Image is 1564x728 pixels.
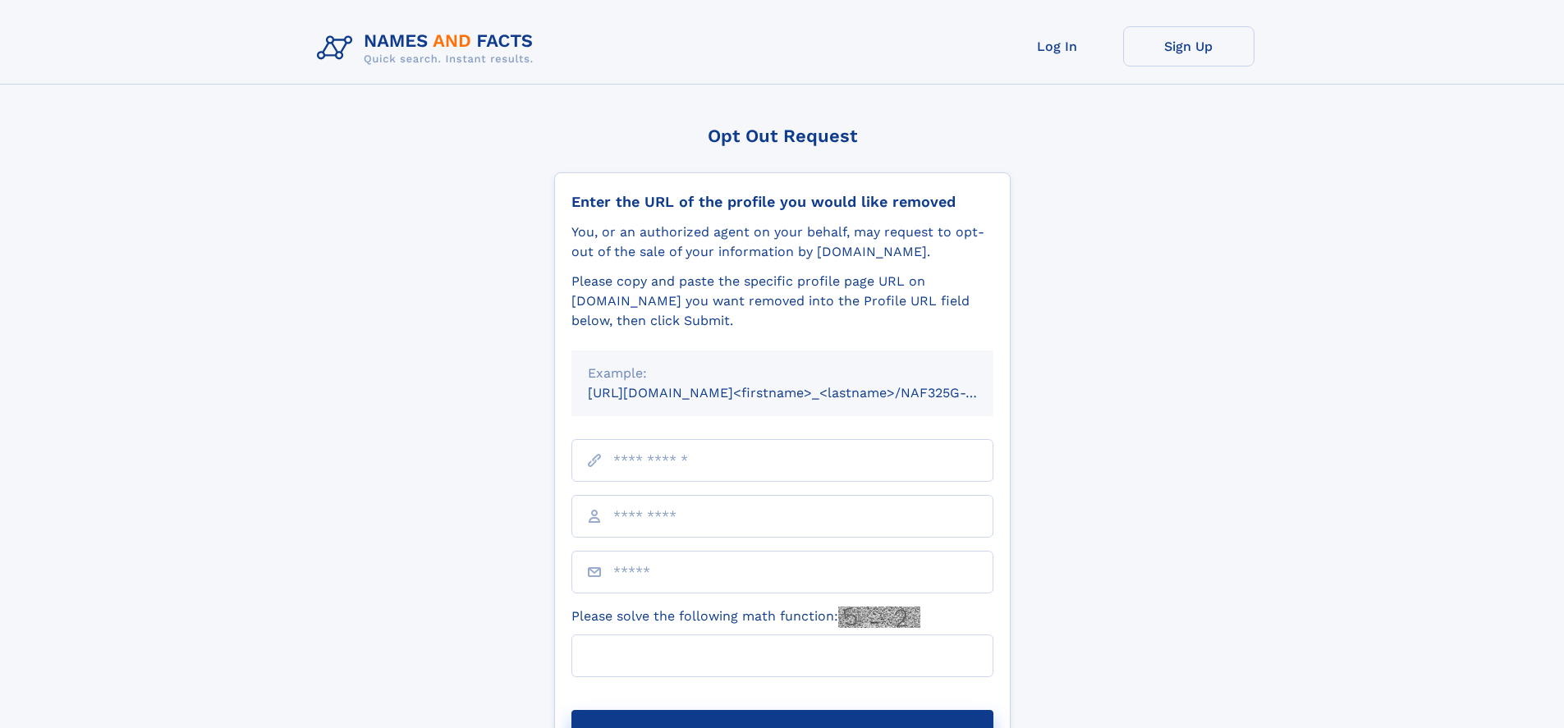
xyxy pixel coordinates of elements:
[992,26,1123,66] a: Log In
[588,364,977,383] div: Example:
[588,385,1025,401] small: [URL][DOMAIN_NAME]<firstname>_<lastname>/NAF325G-xxxxxxxx
[571,607,920,628] label: Please solve the following math function:
[1123,26,1254,66] a: Sign Up
[571,222,993,262] div: You, or an authorized agent on your behalf, may request to opt-out of the sale of your informatio...
[554,126,1011,146] div: Opt Out Request
[571,193,993,211] div: Enter the URL of the profile you would like removed
[571,272,993,331] div: Please copy and paste the specific profile page URL on [DOMAIN_NAME] you want removed into the Pr...
[310,26,547,71] img: Logo Names and Facts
